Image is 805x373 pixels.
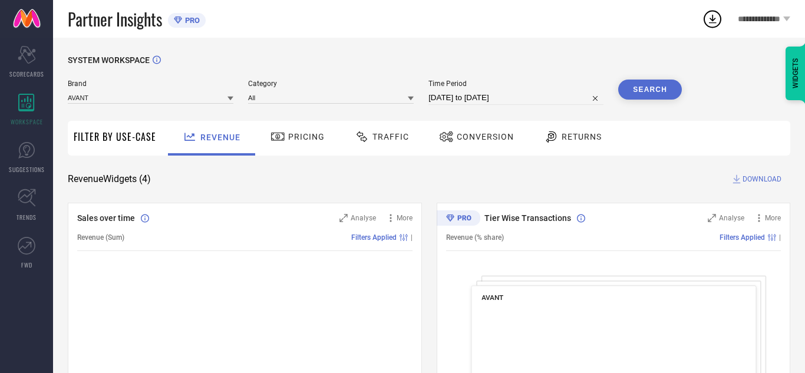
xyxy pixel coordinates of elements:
[77,213,135,223] span: Sales over time
[437,210,480,228] div: Premium
[618,80,682,100] button: Search
[351,233,397,242] span: Filters Applied
[68,7,162,31] span: Partner Insights
[339,214,348,222] svg: Zoom
[720,233,765,242] span: Filters Applied
[9,70,44,78] span: SCORECARDS
[9,165,45,174] span: SUGGESTIONS
[17,213,37,222] span: TRENDS
[719,214,744,222] span: Analyse
[428,91,603,105] input: Select time period
[702,8,723,29] div: Open download list
[411,233,413,242] span: |
[68,173,151,185] span: Revenue Widgets ( 4 )
[68,80,233,88] span: Brand
[372,132,409,141] span: Traffic
[288,132,325,141] span: Pricing
[484,213,571,223] span: Tier Wise Transactions
[351,214,376,222] span: Analyse
[765,214,781,222] span: More
[74,130,156,144] span: Filter By Use-Case
[708,214,716,222] svg: Zoom
[562,132,602,141] span: Returns
[21,260,32,269] span: FWD
[481,293,503,302] span: AVANT
[457,132,514,141] span: Conversion
[182,16,200,25] span: PRO
[68,55,150,65] span: SYSTEM WORKSPACE
[446,233,504,242] span: Revenue (% share)
[743,173,781,185] span: DOWNLOAD
[248,80,414,88] span: Category
[11,117,43,126] span: WORKSPACE
[428,80,603,88] span: Time Period
[779,233,781,242] span: |
[200,133,240,142] span: Revenue
[77,233,124,242] span: Revenue (Sum)
[397,214,413,222] span: More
